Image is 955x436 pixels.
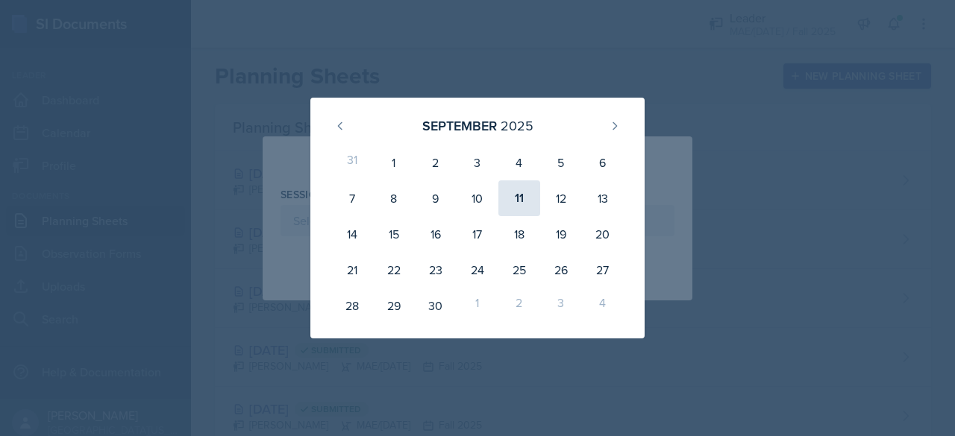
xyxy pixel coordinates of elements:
div: 15 [373,216,415,252]
div: 25 [498,252,540,288]
div: 19 [540,216,582,252]
div: 22 [373,252,415,288]
div: 1 [457,288,498,323]
div: 2 [498,288,540,323]
div: 9 [415,180,457,216]
div: 14 [331,216,373,252]
div: 4 [582,288,624,323]
div: 18 [498,216,540,252]
div: 12 [540,180,582,216]
div: 10 [457,180,498,216]
div: 27 [582,252,624,288]
div: 4 [498,145,540,180]
div: 13 [582,180,624,216]
div: 2 [415,145,457,180]
div: 24 [457,252,498,288]
div: 28 [331,288,373,323]
div: September [422,116,497,136]
div: 2025 [501,116,533,136]
div: 26 [540,252,582,288]
div: 20 [582,216,624,252]
div: 8 [373,180,415,216]
div: 21 [331,252,373,288]
div: 17 [457,216,498,252]
div: 5 [540,145,582,180]
div: 3 [540,288,582,323]
div: 3 [457,145,498,180]
div: 16 [415,216,457,252]
div: 29 [373,288,415,323]
div: 23 [415,252,457,288]
div: 1 [373,145,415,180]
div: 30 [415,288,457,323]
div: 31 [331,145,373,180]
div: 11 [498,180,540,216]
div: 6 [582,145,624,180]
div: 7 [331,180,373,216]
